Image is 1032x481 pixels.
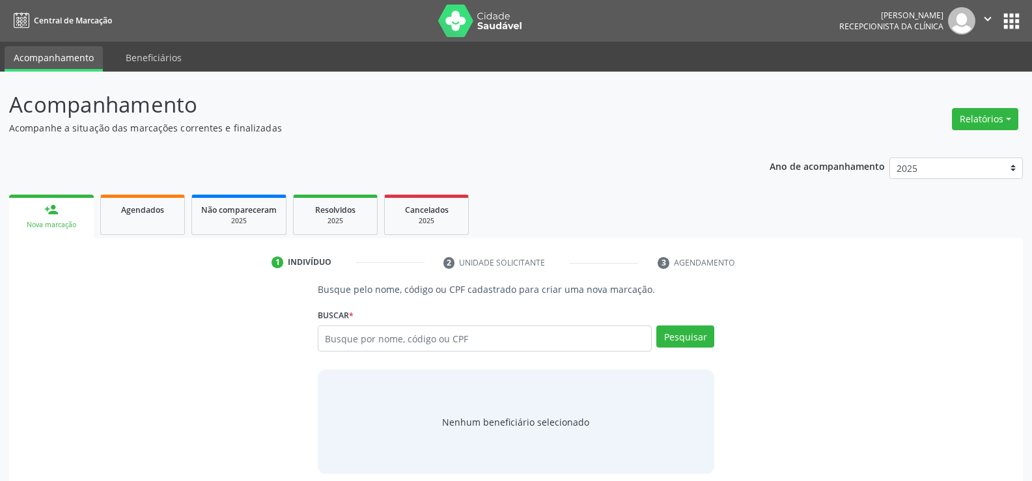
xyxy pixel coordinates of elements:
span: Recepcionista da clínica [839,21,943,32]
p: Acompanhamento [9,89,719,121]
a: Beneficiários [117,46,191,69]
a: Acompanhamento [5,46,103,72]
p: Busque pelo nome, código ou CPF cadastrado para criar uma nova marcação. [318,282,714,296]
div: person_add [44,202,59,217]
span: Agendados [121,204,164,215]
div: Nova marcação [18,220,85,230]
label: Buscar [318,305,354,325]
div: 2025 [394,216,459,226]
div: [PERSON_NAME] [839,10,943,21]
a: Central de Marcação [9,10,112,31]
span: Nenhum beneficiário selecionado [442,415,589,429]
input: Busque por nome, código ou CPF [318,325,652,351]
button:  [975,7,1000,34]
span: Cancelados [405,204,449,215]
button: apps [1000,10,1023,33]
div: 2025 [303,216,368,226]
span: Resolvidos [315,204,356,215]
span: Não compareceram [201,204,277,215]
div: 1 [272,256,283,268]
button: Relatórios [952,108,1018,130]
div: 2025 [201,216,277,226]
span: Central de Marcação [34,15,112,26]
img: img [948,7,975,34]
p: Acompanhe a situação das marcações correntes e finalizadas [9,121,719,135]
i:  [981,12,995,26]
button: Pesquisar [656,325,714,348]
div: Indivíduo [288,256,331,268]
p: Ano de acompanhamento [770,158,885,174]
